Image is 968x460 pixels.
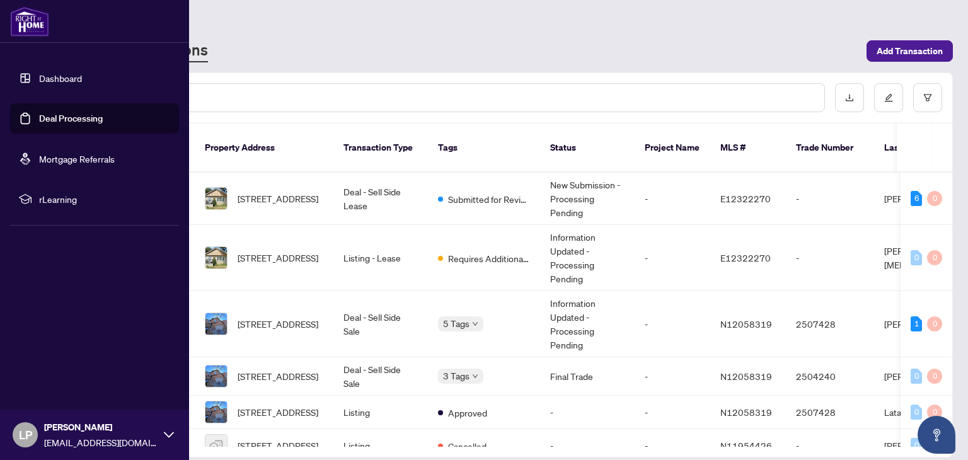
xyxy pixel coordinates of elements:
[540,357,635,396] td: Final Trade
[874,83,903,112] button: edit
[238,405,318,419] span: [STREET_ADDRESS]
[845,93,854,102] span: download
[635,357,710,396] td: -
[443,316,470,331] span: 5 Tags
[911,191,922,206] div: 6
[333,124,428,173] th: Transaction Type
[205,313,227,335] img: thumbnail-img
[39,113,103,124] a: Deal Processing
[238,251,318,265] span: [STREET_ADDRESS]
[635,124,710,173] th: Project Name
[472,373,478,379] span: down
[448,251,530,265] span: Requires Additional Docs
[720,371,772,382] span: N12058319
[44,435,158,449] span: [EMAIL_ADDRESS][DOMAIN_NAME]
[448,439,487,453] span: Cancelled
[720,406,772,418] span: N12058319
[635,225,710,291] td: -
[927,405,942,420] div: 0
[10,6,49,37] img: logo
[720,193,771,204] span: E12322270
[428,124,540,173] th: Tags
[720,440,772,451] span: N11954426
[786,173,874,225] td: -
[635,291,710,357] td: -
[913,83,942,112] button: filter
[443,369,470,383] span: 3 Tags
[238,317,318,331] span: [STREET_ADDRESS]
[448,192,530,206] span: Submitted for Review
[195,124,333,173] th: Property Address
[238,369,318,383] span: [STREET_ADDRESS]
[540,225,635,291] td: Information Updated - Processing Pending
[39,153,115,164] a: Mortgage Referrals
[911,405,922,420] div: 0
[448,406,487,420] span: Approved
[540,124,635,173] th: Status
[472,321,478,327] span: down
[333,291,428,357] td: Deal - Sell Side Sale
[786,291,874,357] td: 2507428
[877,41,943,61] span: Add Transaction
[927,250,942,265] div: 0
[911,369,922,384] div: 0
[333,225,428,291] td: Listing - Lease
[786,357,874,396] td: 2504240
[540,173,635,225] td: New Submission - Processing Pending
[540,396,635,429] td: -
[39,72,82,84] a: Dashboard
[205,247,227,268] img: thumbnail-img
[911,316,922,331] div: 1
[540,291,635,357] td: Information Updated - Processing Pending
[884,93,893,102] span: edit
[710,124,786,173] th: MLS #
[786,396,874,429] td: 2507428
[911,250,922,265] div: 0
[333,357,428,396] td: Deal - Sell Side Sale
[205,401,227,423] img: thumbnail-img
[720,252,771,263] span: E12322270
[786,225,874,291] td: -
[927,369,942,384] div: 0
[635,173,710,225] td: -
[19,426,32,444] span: LP
[205,435,227,456] img: thumbnail-img
[238,192,318,205] span: [STREET_ADDRESS]
[911,438,922,453] div: 0
[238,439,318,452] span: [STREET_ADDRESS]
[835,83,864,112] button: download
[918,416,955,454] button: Open asap
[927,191,942,206] div: 0
[635,396,710,429] td: -
[333,396,428,429] td: Listing
[867,40,953,62] button: Add Transaction
[923,93,932,102] span: filter
[333,173,428,225] td: Deal - Sell Side Lease
[927,316,942,331] div: 0
[44,420,158,434] span: [PERSON_NAME]
[39,192,170,206] span: rLearning
[720,318,772,330] span: N12058319
[205,365,227,387] img: thumbnail-img
[786,124,874,173] th: Trade Number
[205,188,227,209] img: thumbnail-img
